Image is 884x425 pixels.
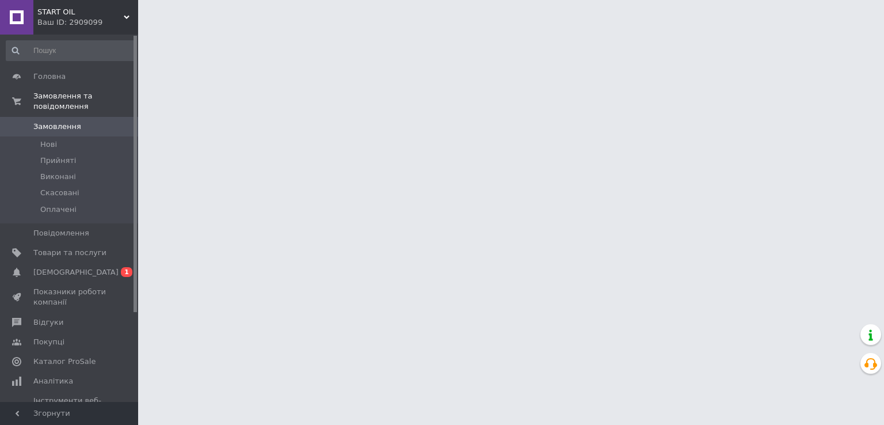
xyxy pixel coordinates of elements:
[33,356,96,367] span: Каталог ProSale
[33,91,138,112] span: Замовлення та повідомлення
[33,317,63,328] span: Відгуки
[33,122,81,132] span: Замовлення
[33,376,73,386] span: Аналітика
[33,287,106,308] span: Показники роботи компанії
[40,172,76,182] span: Виконані
[37,7,124,17] span: START OIL
[6,40,136,61] input: Пошук
[121,267,132,277] span: 1
[40,155,76,166] span: Прийняті
[33,396,106,416] span: Інструменти веб-майстра та SEO
[33,71,66,82] span: Головна
[37,17,138,28] div: Ваш ID: 2909099
[33,248,106,258] span: Товари та послуги
[33,267,119,278] span: [DEMOGRAPHIC_DATA]
[33,228,89,238] span: Повідомлення
[40,204,77,215] span: Оплачені
[40,188,79,198] span: Скасовані
[33,337,64,347] span: Покупці
[40,139,57,150] span: Нові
